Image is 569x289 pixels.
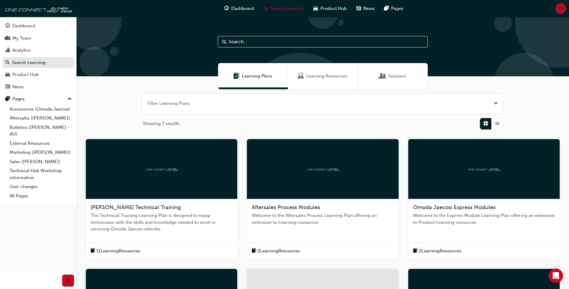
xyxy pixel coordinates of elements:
[7,139,74,148] a: External Resources
[7,105,74,114] a: Accessories (Omoda Jaecoo)
[96,248,140,254] span: 11 Learning Resources
[2,57,74,68] a: Search Learning
[388,73,406,80] span: Sessions
[391,5,403,12] span: Pages
[7,191,74,201] a: All Pages
[2,81,74,93] a: News
[91,247,140,255] button: book-icon11LearningResources
[222,38,226,45] span: Search
[218,36,428,47] input: Search...
[556,3,566,14] button: DK
[86,139,237,260] a: oneconnect[PERSON_NAME] Technical TrainingThe Technical Training Learning Plan is designed to equ...
[12,84,24,90] div: News
[558,5,564,12] span: DK
[306,73,347,80] span: Learning Resources
[2,93,74,105] button: Pages
[67,95,72,103] span: up-icon
[495,120,499,127] span: List
[7,166,74,182] a: Technical Hub Workshop information
[288,63,358,89] a: Learning ResourcesLearning Resources
[5,48,10,53] span: chart-icon
[493,100,498,107] button: Open the filter
[5,23,10,29] span: guage-icon
[380,73,386,80] span: Sessions
[252,212,394,226] span: Welcome to the Aftersales Process Learning Plan offering an extension to Learning resources.
[413,212,555,226] span: Welcome to the Express Module Learning Plan offering an extension to Product Learning resources.
[91,204,181,211] span: [PERSON_NAME] Technical Training
[2,20,74,32] a: Dashboard
[320,5,347,12] span: Product Hub
[12,47,31,54] div: Analytics
[363,5,375,12] span: News
[252,204,320,211] span: Aftersales Process Modules
[413,204,496,211] span: Omoda Jaecoo Express Modules
[379,2,408,15] a: pages-iconPages
[413,247,418,255] span: book-icon
[352,2,379,15] a: news-iconNews
[5,36,10,41] span: people-icon
[2,69,74,80] a: Product Hub
[5,96,10,102] span: pages-icon
[252,247,300,255] button: book-icon2LearningResources
[298,73,304,80] span: Learning Resources
[484,120,488,127] span: Grid
[5,84,10,90] span: news-icon
[91,247,95,255] span: book-icon
[145,166,178,172] img: oneconnect
[7,123,74,139] a: Bulletins ([PERSON_NAME] - AU)
[12,23,35,29] div: Dashboard
[7,148,74,157] a: Marketing ([PERSON_NAME])
[247,139,398,260] a: oneconnectAftersales Process ModulesWelcome to the Aftersales Process Learning Plan offering an e...
[549,269,563,283] div: Open Intercom Messenger
[356,5,361,12] span: news-icon
[2,19,74,93] button: DashboardMy TeamAnalyticsSearch LearningProduct HubNews
[384,5,389,12] span: pages-icon
[358,63,428,89] a: SessionsSessions
[12,96,25,102] div: Pages
[419,248,461,254] span: 2 Learning Resources
[66,277,70,284] span: prev-icon
[252,247,256,255] span: book-icon
[259,2,309,15] a: search-iconSearch Learning
[7,157,74,166] a: Sales ([PERSON_NAME])
[413,247,461,255] button: book-icon2LearningResources
[12,71,39,78] div: Product Hub
[264,5,268,12] span: search-icon
[143,120,179,127] span: Showing 7 results
[309,2,352,15] a: car-iconProduct Hub
[257,248,300,254] span: 2 Learning Resources
[5,60,10,65] span: search-icon
[7,182,74,191] a: User changes
[231,5,254,12] span: Dashboard
[91,212,232,233] span: The Technical Training Learning Plan is designed to equip technicians with the skills and knowled...
[408,139,560,260] a: oneconnectOmoda Jaecoo Express ModulesWelcome to the Express Module Learning Plan offering an ext...
[5,72,10,78] span: car-icon
[313,5,318,12] span: car-icon
[2,33,74,44] a: My Team
[220,2,259,15] a: guage-iconDashboard
[270,5,304,12] span: Search Learning
[233,73,239,80] span: Learning Plans
[7,114,74,123] a: Aftersales ([PERSON_NAME])
[12,35,31,42] div: My Team
[218,63,288,89] a: Learning PlansLearning Plans
[306,166,339,172] img: oneconnect
[467,166,500,172] img: oneconnect
[242,73,272,80] span: Learning Plans
[3,2,72,14] img: oneconnect
[2,45,74,56] a: Analytics
[224,5,229,12] span: guage-icon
